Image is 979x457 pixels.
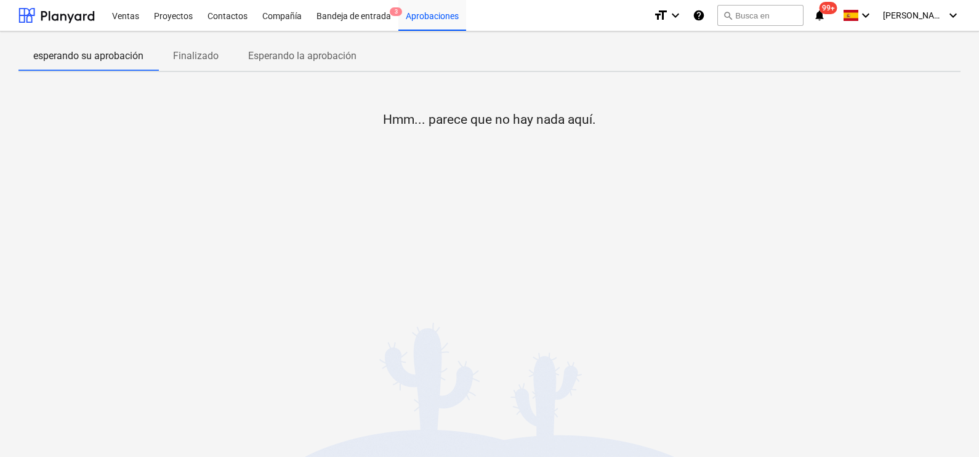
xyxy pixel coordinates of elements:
i: Base de conocimientos [693,8,705,23]
span: 3 [390,7,402,16]
i: keyboard_arrow_down [858,8,873,23]
span: search [723,10,733,20]
i: keyboard_arrow_down [668,8,683,23]
span: [PERSON_NAME] [883,10,945,20]
p: esperando su aprobación [33,49,143,63]
i: keyboard_arrow_down [946,8,961,23]
p: Finalizado [173,49,219,63]
button: Busca en [717,5,804,26]
i: format_size [653,8,668,23]
span: 99+ [820,2,837,14]
p: Hmm... parece que no hay nada aquí. [383,111,596,129]
i: notifications [813,8,826,23]
iframe: Chat Widget [917,398,979,457]
p: Esperando la aprobación [248,49,357,63]
div: Widget de chat [917,398,979,457]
